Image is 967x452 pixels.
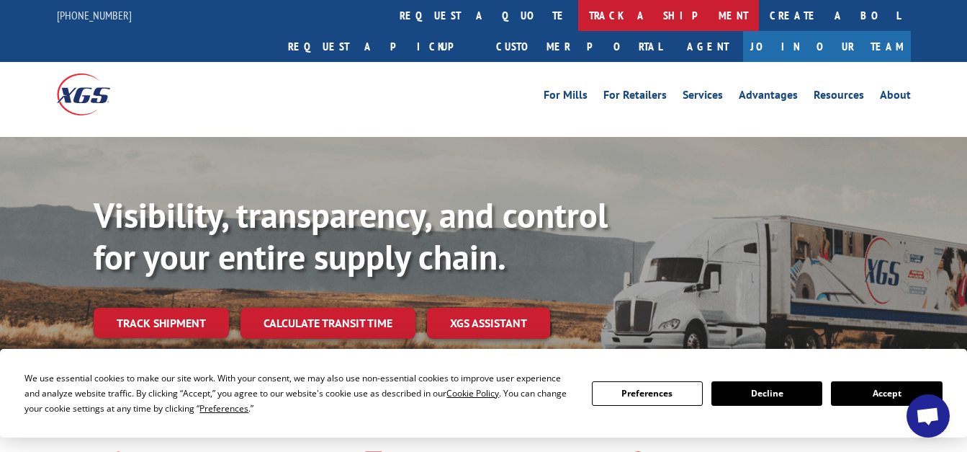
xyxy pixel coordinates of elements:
a: Request a pickup [277,31,485,62]
b: Visibility, transparency, and control for your entire supply chain. [94,192,608,279]
a: Calculate transit time [240,308,415,339]
a: Track shipment [94,308,229,338]
div: Open chat [907,394,950,438]
a: [PHONE_NUMBER] [57,8,132,22]
a: Agent [673,31,743,62]
a: For Retailers [603,89,667,105]
button: Accept [831,381,942,406]
a: About [880,89,911,105]
button: Preferences [592,381,703,406]
a: Resources [814,89,864,105]
a: XGS ASSISTANT [427,308,550,339]
a: Customer Portal [485,31,673,62]
a: Advantages [739,89,798,105]
span: Cookie Policy [446,387,499,399]
span: Preferences [199,402,248,415]
a: Join Our Team [743,31,911,62]
a: For Mills [544,89,588,105]
a: Services [683,89,723,105]
button: Decline [711,381,822,406]
div: We use essential cookies to make our site work. With your consent, we may also use non-essential ... [24,371,574,416]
